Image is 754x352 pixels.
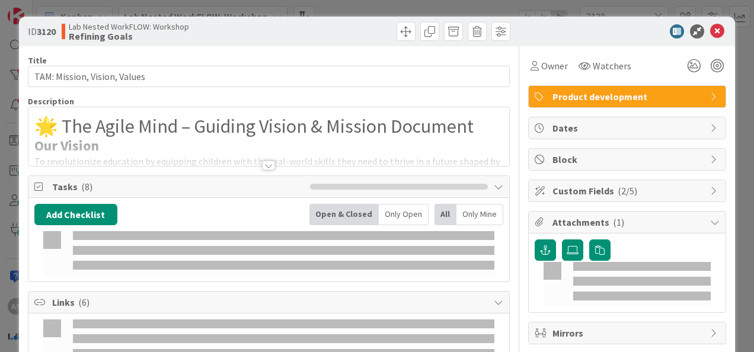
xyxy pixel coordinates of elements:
[618,185,637,197] span: ( 2/5 )
[552,215,704,229] span: Attachments
[37,25,56,37] b: 3120
[69,22,189,31] span: Lab Nested WorkFLOW: Workshop
[52,295,488,309] span: Links
[552,152,704,167] span: Block
[309,204,379,225] div: Open & Closed
[28,96,74,107] span: Description
[552,89,704,104] span: Product development
[78,296,90,308] span: ( 6 )
[52,180,304,194] span: Tasks
[456,204,503,225] div: Only Mine
[28,66,510,87] input: type card name here...
[541,59,568,73] span: Owner
[379,204,429,225] div: Only Open
[34,204,117,225] button: Add Checklist
[69,31,189,41] b: Refining Goals
[81,181,92,193] span: ( 8 )
[434,204,456,225] div: All
[552,121,704,135] span: Dates
[28,24,56,39] span: ID
[552,326,704,340] span: Mirrors
[34,115,503,137] h1: 🌟 The Agile Mind – Guiding Vision & Mission Document
[28,55,47,66] label: Title
[593,59,631,73] span: Watchers
[552,184,704,198] span: Custom Fields
[613,216,624,228] span: ( 1 )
